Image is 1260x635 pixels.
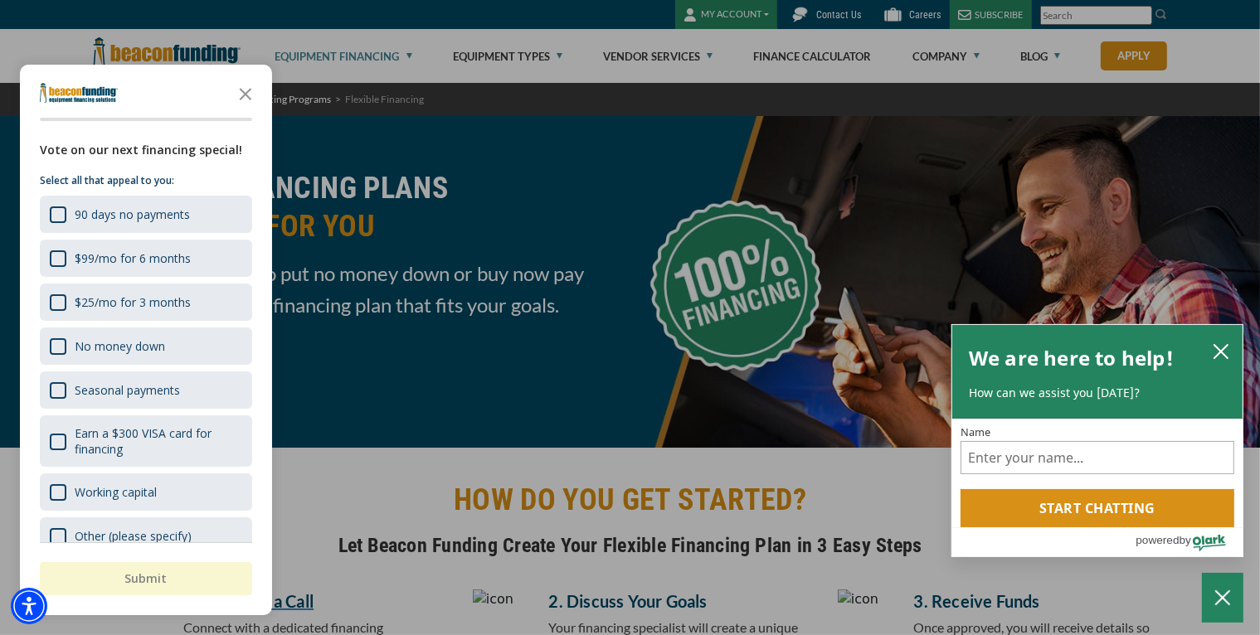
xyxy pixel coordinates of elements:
div: olark chatbox [951,324,1243,558]
span: powered [1136,530,1179,550]
img: Company logo [40,83,118,103]
p: Select all that appeal to you: [40,172,252,189]
div: $25/mo for 3 months [40,284,252,321]
div: $99/mo for 6 months [40,240,252,277]
p: How can we assist you [DATE]? [969,385,1226,401]
div: $25/mo for 3 months [75,294,191,310]
a: Powered by Olark [1136,528,1243,556]
div: Seasonal payments [40,371,252,409]
button: Close Chatbox [1202,573,1243,623]
button: Close the survey [229,76,262,109]
div: 90 days no payments [75,206,190,222]
div: Other (please specify) [40,517,252,555]
div: $99/mo for 6 months [75,250,191,266]
div: Seasonal payments [75,382,180,398]
button: Start chatting [961,489,1234,527]
span: by [1180,530,1191,550]
div: Earn a $300 VISA card for financing [40,415,252,467]
div: Other (please specify) [75,528,192,544]
div: Survey [20,65,272,615]
div: No money down [40,327,252,365]
div: Earn a $300 VISA card for financing [75,425,242,457]
div: No money down [75,338,165,354]
div: Working capital [75,484,157,500]
button: close chatbox [1208,339,1234,362]
button: Submit [40,562,252,595]
div: Working capital [40,473,252,511]
div: Vote on our next financing special! [40,141,252,159]
div: Accessibility Menu [11,588,47,624]
input: Name [961,441,1234,474]
div: 90 days no payments [40,196,252,233]
h2: We are here to help! [969,342,1174,375]
label: Name [961,427,1234,438]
